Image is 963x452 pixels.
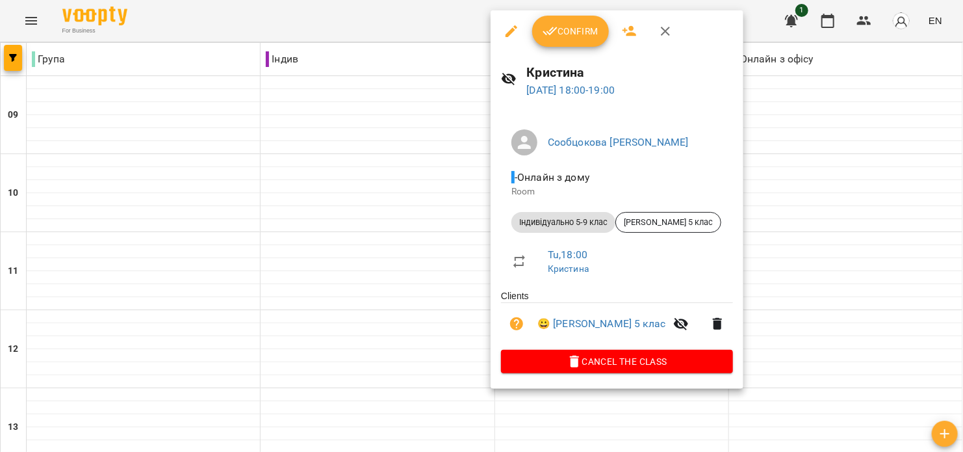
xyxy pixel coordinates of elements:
a: [DATE] 18:00-19:00 [527,84,615,96]
a: 😀 [PERSON_NAME] 5 клас [537,316,665,332]
span: Індивідуально 5-9 клас [511,217,615,228]
ul: Clients [501,289,733,350]
span: [PERSON_NAME] 5 клас [616,217,721,228]
h6: Кристина [527,62,733,83]
span: Cancel the class [511,354,723,369]
a: Кристина [548,263,589,274]
button: Cancel the class [501,350,733,373]
button: Confirm [532,16,609,47]
a: Tu , 18:00 [548,248,587,261]
a: Сообцокова [PERSON_NAME] [548,136,689,148]
div: [PERSON_NAME] 5 клас [615,212,721,233]
span: Confirm [543,23,598,39]
span: - Онлайн з дому [511,171,592,183]
p: Room [511,185,723,198]
button: Unpaid. Bill the attendance? [501,308,532,339]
